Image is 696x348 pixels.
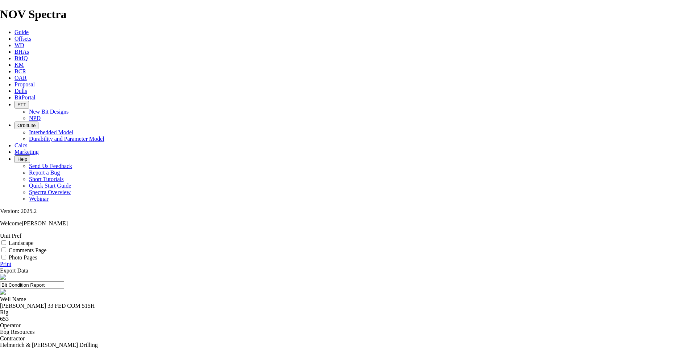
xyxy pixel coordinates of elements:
[14,55,28,61] a: BitIQ
[29,196,49,202] a: Webinar
[22,220,68,226] span: [PERSON_NAME]
[17,156,27,162] span: Help
[14,49,29,55] a: BHAs
[29,176,64,182] a: Short Tutorials
[14,36,31,42] a: Offsets
[14,88,27,94] a: Dulls
[29,189,71,195] a: Spectra Overview
[29,115,41,121] a: NPD
[17,102,26,107] span: FTT
[29,136,104,142] a: Durability and Parameter Model
[14,68,26,74] a: BCR
[14,149,39,155] a: Marketing
[29,169,60,176] a: Report a Bug
[14,62,24,68] a: KM
[29,129,73,135] a: Interbedded Model
[14,142,28,148] a: Calcs
[14,81,35,87] a: Proposal
[14,75,27,81] a: OAR
[14,122,38,129] button: OrbitLite
[14,94,36,101] a: BitPortal
[14,155,30,163] button: Help
[9,247,46,253] label: Comments Page
[14,29,29,35] a: Guide
[9,240,33,246] label: Landscape
[17,123,36,128] span: OrbitLite
[14,42,24,48] a: WD
[29,183,71,189] a: Quick Start Guide
[29,163,72,169] a: Send Us Feedback
[29,109,69,115] a: New Bit Designs
[14,101,29,109] button: FTT
[9,254,37,261] label: Photo Pages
